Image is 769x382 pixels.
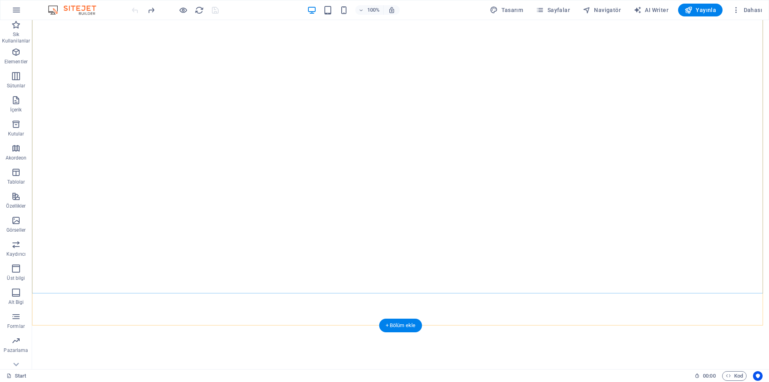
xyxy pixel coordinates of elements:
[7,275,25,281] p: Üst bilgi
[8,299,24,305] p: Alt Bigi
[630,4,672,16] button: AI Writer
[194,5,204,15] button: reload
[722,371,747,381] button: Kod
[678,4,723,16] button: Yayınla
[8,131,24,137] p: Kutular
[583,6,621,14] span: Navigatör
[178,5,188,15] button: Ön izleme modundan çıkıp düzenlemeye devam etmek için buraya tıklayın
[684,6,716,14] span: Yayınla
[6,203,26,209] p: Özellikler
[367,5,380,15] h6: 100%
[753,371,763,381] button: Usercentrics
[6,227,26,233] p: Görseller
[379,319,422,332] div: + Bölüm ekle
[533,4,573,16] button: Sayfalar
[695,371,716,381] h6: Oturum süresi
[536,6,570,14] span: Sayfalar
[726,371,743,381] span: Kod
[7,83,26,89] p: Sütunlar
[487,4,526,16] button: Tasarım
[6,155,27,161] p: Akordeon
[388,6,395,14] i: Yeniden boyutlandırmada yakınlaştırma düzeyini seçilen cihaza uyacak şekilde otomatik olarak ayarla.
[6,251,26,257] p: Kaydırıcı
[487,4,526,16] div: Tasarım (Ctrl+Alt+Y)
[709,373,710,379] span: :
[634,6,668,14] span: AI Writer
[4,59,28,65] p: Elementler
[355,5,384,15] button: 100%
[195,6,204,15] i: Sayfayı yeniden yükleyin
[146,5,156,15] button: redo
[490,6,523,14] span: Tasarım
[7,179,25,185] p: Tablolar
[46,5,106,15] img: Editor Logo
[580,4,624,16] button: Navigatör
[4,347,28,354] p: Pazarlama
[6,371,26,381] a: Seçimi iptal etmek için tıkla. Sayfaları açmak için çift tıkla
[7,323,25,329] p: Formlar
[10,107,22,113] p: İçerik
[147,6,156,15] i: Yinele: Görüntüyü değiştir (Ctrl+Y, ⌘+Y)
[732,6,762,14] span: Dahası
[703,371,715,381] span: 00 00
[729,4,765,16] button: Dahası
